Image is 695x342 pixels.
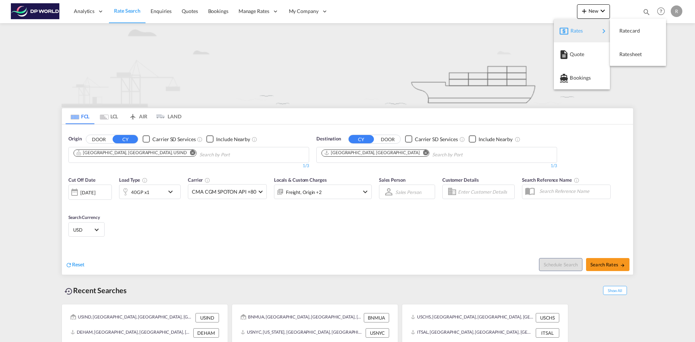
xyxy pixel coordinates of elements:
button: Quote [554,42,610,66]
button: Bookings [554,66,610,89]
span: Bookings [570,71,578,85]
div: Bookings [560,69,604,87]
span: Rates [570,24,579,38]
span: Quote [570,47,578,62]
div: Quote [560,45,604,63]
md-icon: icon-chevron-right [599,27,608,35]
